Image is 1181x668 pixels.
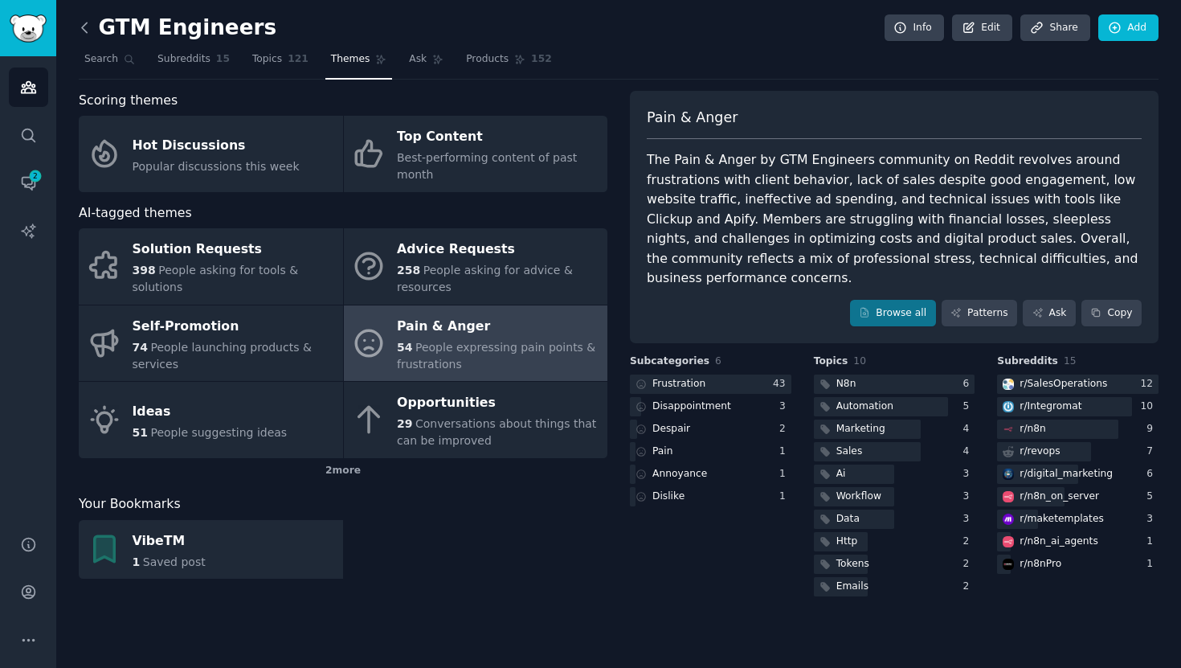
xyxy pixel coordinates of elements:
a: Pain & Anger54People expressing pain points & frustrations [344,305,608,382]
a: Self-Promotion74People launching products & services [79,305,343,382]
span: Themes [331,52,370,67]
a: n8n_on_serverr/n8n_on_server5 [997,487,1159,507]
a: Info [885,14,944,42]
a: Edit [952,14,1012,42]
div: Hot Discussions [133,133,300,158]
span: Best-performing content of past month [397,151,577,181]
span: Scoring themes [79,91,178,111]
span: 398 [133,264,156,277]
span: Popular discussions this week [133,160,300,173]
a: Ideas51People suggesting ideas [79,382,343,458]
span: 121 [288,52,309,67]
div: Opportunities [397,391,599,416]
h2: GTM Engineers [79,15,276,41]
a: Subreddits15 [152,47,235,80]
span: Pain & Anger [647,108,738,128]
span: 2 [28,170,43,182]
span: Subreddits [997,354,1058,369]
div: 43 [773,377,791,391]
a: Solution Requests398People asking for tools & solutions [79,228,343,305]
span: Conversations about things that can be improved [397,417,596,447]
span: People asking for tools & solutions [133,264,299,293]
div: Frustration [652,377,705,391]
span: 152 [531,52,552,67]
span: AI-tagged themes [79,203,192,223]
span: Saved post [143,555,206,568]
span: Search [84,52,118,67]
div: N8n [836,377,856,391]
a: Topics121 [247,47,314,80]
div: 2 [963,535,975,549]
div: Sales [836,445,863,459]
div: Despair [652,422,690,436]
div: 2 [963,557,975,572]
div: Ideas [133,399,288,424]
div: 6 [963,377,975,391]
div: Dislike [652,490,684,504]
div: Annoyance [652,467,707,482]
div: 3 [963,467,975,482]
span: People expressing pain points & frustrations [397,341,595,371]
div: r/ revops [1020,445,1060,459]
a: Ai3 [814,465,975,485]
a: Add [1098,14,1159,42]
a: 2 [9,163,48,203]
span: Your Bookmarks [79,494,181,514]
a: Data3 [814,510,975,530]
div: 6 [1146,467,1159,482]
div: Top Content [397,125,599,150]
div: 1 [779,445,791,459]
div: Workflow [836,490,881,504]
div: 7 [1146,445,1159,459]
a: Http2 [814,532,975,552]
a: n8n_ai_agentsr/n8n_ai_agents1 [997,532,1159,552]
div: r/ n8n_on_server [1020,490,1099,504]
span: Topics [814,354,848,369]
div: Self-Promotion [133,314,335,339]
button: Copy [1081,300,1142,327]
span: Subcategories [630,354,709,369]
div: The Pain & Anger by GTM Engineers community on Reddit revolves around frustrations with client be... [647,150,1142,289]
a: r/revops7 [997,442,1159,462]
span: 74 [133,341,148,354]
a: Patterns [942,300,1017,327]
div: r/ n8nPro [1020,557,1061,572]
span: People asking for advice & resources [397,264,573,293]
a: Frustration43 [630,375,791,395]
div: 2 more [79,458,607,484]
div: r/ Integromat [1020,400,1081,414]
div: r/ digital_marketing [1020,467,1113,482]
img: n8n [1003,424,1014,435]
div: Http [836,535,858,549]
a: digital_marketingr/digital_marketing6 [997,465,1159,485]
img: SalesOperations [1003,379,1014,390]
a: Emails2 [814,577,975,597]
div: Marketing [836,422,885,436]
a: maketemplatesr/maketemplates3 [997,510,1159,530]
div: r/ SalesOperations [1020,377,1107,391]
a: Disappointment3 [630,397,791,417]
a: Search [79,47,141,80]
span: 51 [133,426,148,439]
div: 12 [1140,377,1159,391]
img: n8n_ai_agents [1003,536,1014,547]
span: Ask [409,52,427,67]
div: 1 [779,490,791,504]
span: Products [466,52,509,67]
div: Ai [836,467,846,482]
a: Marketing4 [814,420,975,440]
a: n8nPror/n8nPro1 [997,555,1159,575]
div: r/ maketemplates [1020,512,1104,527]
div: 1 [1146,535,1159,549]
div: 1 [1146,557,1159,572]
a: Dislike1 [630,487,791,507]
a: Products152 [460,47,557,80]
a: Themes [325,47,393,80]
div: 3 [779,400,791,414]
span: People launching products & services [133,341,312,371]
img: n8n_on_server [1003,491,1014,502]
a: n8nr/n8n9 [997,420,1159,440]
span: 1 [133,555,141,568]
a: Integromatr/Integromat10 [997,397,1159,417]
div: Tokens [836,557,869,572]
